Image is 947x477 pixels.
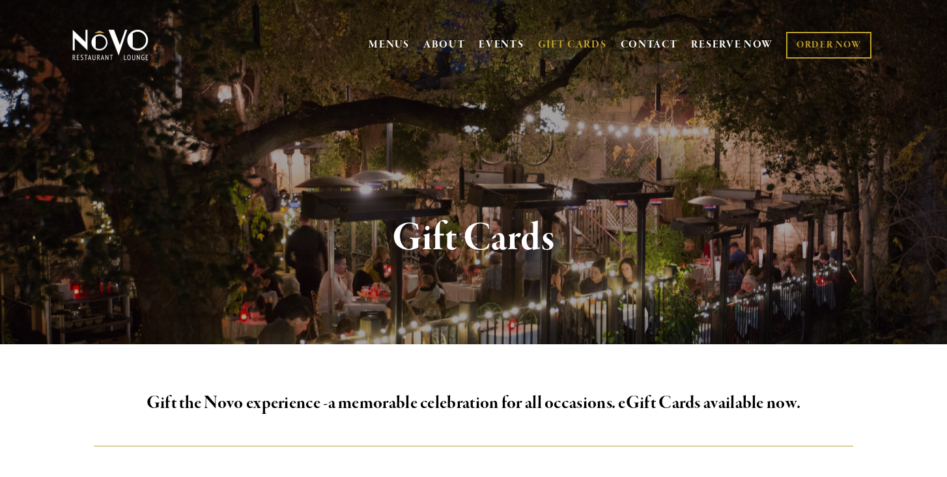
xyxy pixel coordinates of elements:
[392,213,556,263] strong: Gift Cards
[786,32,871,59] a: ORDER NOW
[479,38,524,51] a: EVENTS
[94,390,853,417] h2: a memorable celebration for all occasions. eGift Cards available now.
[70,29,151,61] img: Novo Restaurant &amp; Lounge
[147,392,328,415] strong: Gift the Novo experience -
[621,33,678,57] a: CONTACT
[369,38,410,51] a: MENUS
[538,33,607,57] a: GIFT CARDS
[691,33,773,57] a: RESERVE NOW
[423,38,466,51] a: ABOUT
